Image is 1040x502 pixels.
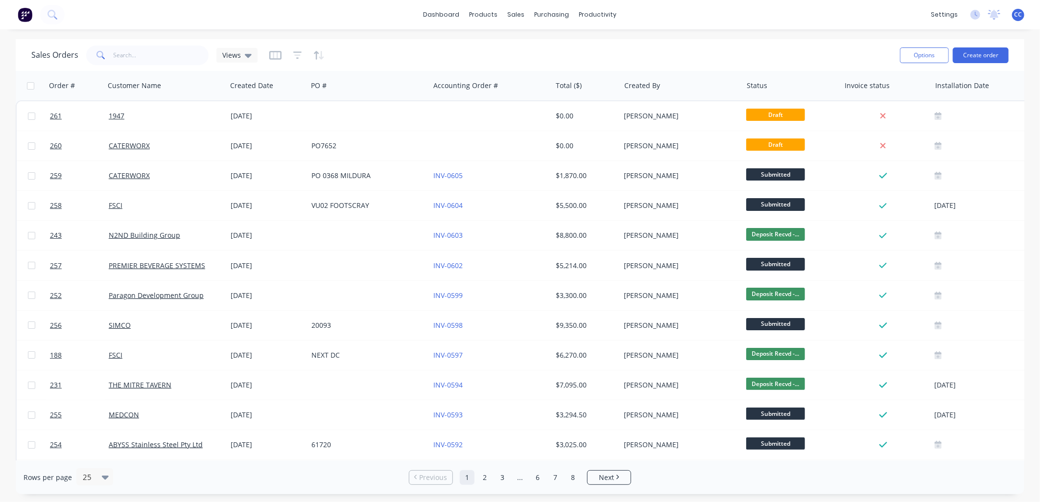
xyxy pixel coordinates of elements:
a: N2ND Building Group [109,230,180,240]
a: 258 [50,191,109,220]
span: Submitted [746,437,805,450]
a: 257 [50,251,109,280]
div: $7,095.00 [556,380,614,390]
div: 61720 [311,440,420,450]
a: 188 [50,341,109,370]
a: Previous page [409,473,452,482]
div: Installation Date [935,81,989,91]
div: [DATE] [231,440,304,450]
a: INV-0599 [434,291,463,300]
div: PO7652 [311,141,420,151]
div: $5,500.00 [556,201,614,210]
span: Views [222,50,241,60]
div: sales [503,7,530,22]
div: Created By [624,81,660,91]
div: [PERSON_NAME] [624,230,733,240]
div: [PERSON_NAME] [624,380,733,390]
div: [DATE] [935,409,1040,421]
a: PREMIER BEVERAGE SYSTEMS [109,261,205,270]
div: purchasing [530,7,574,22]
span: Deposit Recvd -... [746,348,805,360]
div: [DATE] [231,171,304,181]
a: CATERWORX [109,141,150,150]
div: [DATE] [231,111,304,121]
div: [PERSON_NAME] [624,261,733,271]
span: Deposit Recvd -... [746,378,805,390]
a: Next page [588,473,631,482]
a: INV-0605 [434,171,463,180]
span: Submitted [746,408,805,420]
div: PO # [311,81,327,91]
div: $0.00 [556,141,614,151]
span: Next [599,473,614,482]
span: Draft [746,109,805,121]
div: [PERSON_NAME] [624,141,733,151]
a: 255 [50,400,109,430]
a: INV-0592 [434,440,463,449]
div: 20093 [311,320,420,330]
div: [DATE] [231,410,304,420]
a: INV-0604 [434,201,463,210]
span: 261 [50,111,62,121]
div: $3,300.00 [556,291,614,300]
div: $6,270.00 [556,350,614,360]
div: [DATE] [935,200,1040,212]
div: [PERSON_NAME] [624,171,733,181]
a: 259 [50,161,109,190]
a: FSCI [109,350,122,360]
div: settings [926,7,963,22]
div: $1,870.00 [556,171,614,181]
div: Total ($) [556,81,582,91]
div: [DATE] [231,320,304,330]
a: INV-0593 [434,410,463,419]
span: Previous [420,473,448,482]
a: Jump forward [513,470,527,485]
div: [DATE] [231,261,304,271]
span: Rows per page [24,473,72,482]
span: 231 [50,380,62,390]
a: INV-0602 [434,261,463,270]
a: Paragon Development Group [109,291,204,300]
span: 188 [50,350,62,360]
a: Page 8 [566,470,580,485]
div: $0.00 [556,111,614,121]
button: Create order [953,47,1009,63]
div: $3,294.50 [556,410,614,420]
a: CATERWORX [109,171,150,180]
span: 258 [50,201,62,210]
div: [PERSON_NAME] [624,350,733,360]
a: dashboard [419,7,465,22]
div: Customer Name [108,81,161,91]
a: Page 1 is your current page [460,470,474,485]
span: 252 [50,291,62,300]
a: FSCI [109,201,122,210]
div: [PERSON_NAME] [624,111,733,121]
a: Page 3 [495,470,510,485]
div: Invoice status [845,81,890,91]
span: 254 [50,440,62,450]
span: 255 [50,410,62,420]
span: Submitted [746,198,805,210]
div: [DATE] [231,350,304,360]
div: [DATE] [231,201,304,210]
div: Order # [49,81,75,91]
a: SIMCO [109,320,131,330]
div: VU02 FOOTSCRAY [311,201,420,210]
span: Deposit Recvd -... [746,288,805,300]
span: Submitted [746,168,805,181]
div: $8,800.00 [556,230,614,240]
a: 1947 [109,111,124,120]
a: ABYSS Stainless Steel Pty Ltd [109,440,203,449]
a: INV-0594 [434,380,463,389]
span: Submitted [746,258,805,270]
a: Page 2 [477,470,492,485]
a: 243 [50,221,109,250]
span: 259 [50,171,62,181]
a: Page 7 [548,470,563,485]
div: [PERSON_NAME] [624,410,733,420]
input: Search... [114,46,209,65]
div: productivity [574,7,622,22]
a: 231 [50,370,109,400]
a: 256 [50,311,109,340]
ul: Pagination [405,470,635,485]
